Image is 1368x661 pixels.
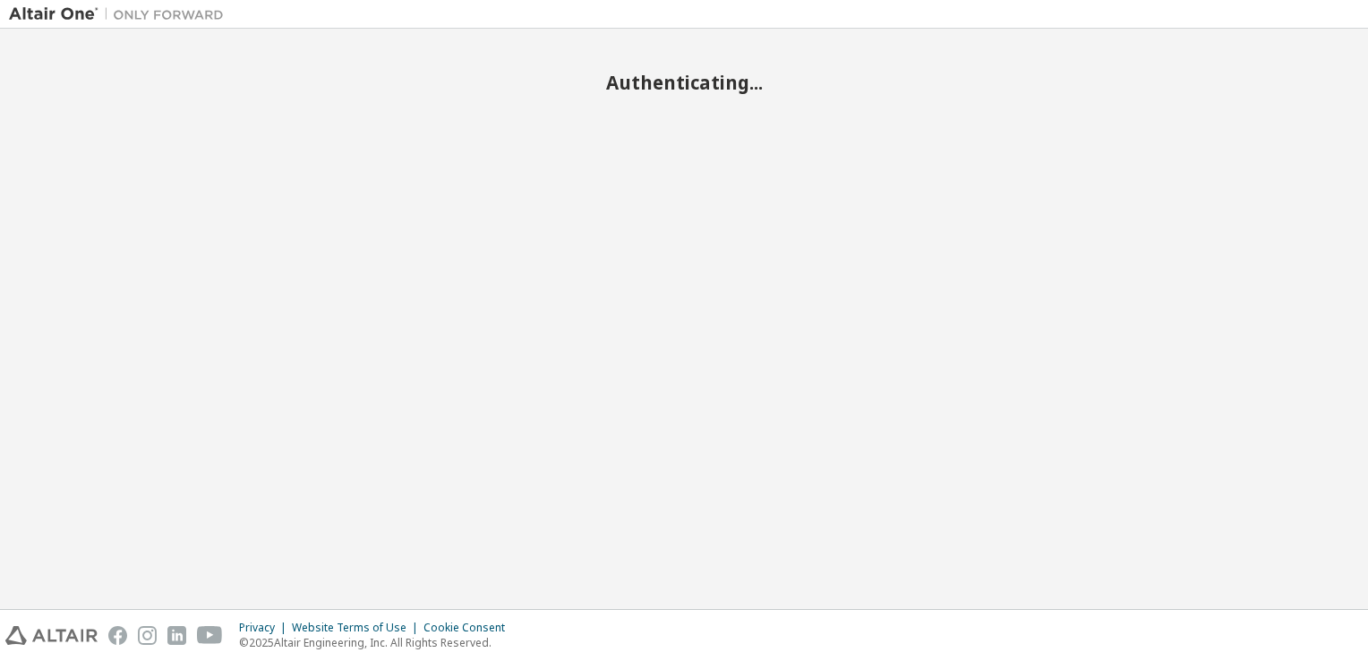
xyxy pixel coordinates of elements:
[5,626,98,645] img: altair_logo.svg
[239,635,516,650] p: © 2025 Altair Engineering, Inc. All Rights Reserved.
[239,621,292,635] div: Privacy
[197,626,223,645] img: youtube.svg
[138,626,157,645] img: instagram.svg
[423,621,516,635] div: Cookie Consent
[108,626,127,645] img: facebook.svg
[9,5,233,23] img: Altair One
[292,621,423,635] div: Website Terms of Use
[167,626,186,645] img: linkedin.svg
[9,71,1359,94] h2: Authenticating...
